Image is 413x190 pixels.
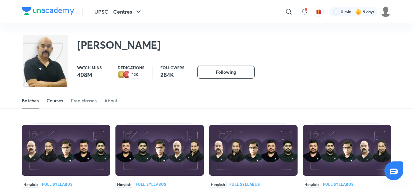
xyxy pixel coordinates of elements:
[136,182,166,186] div: Full Syllabus
[118,71,126,79] img: educator badge2
[77,66,102,70] p: Watch mins
[160,66,184,70] p: Followers
[197,66,255,79] button: Following
[380,6,391,17] img: SAKSHI AGRAWAL
[22,125,110,176] img: Thumbnail
[323,182,353,186] div: Full Syllabus
[209,125,298,176] img: Thumbnail
[229,182,260,186] div: Full Syllabus
[71,93,97,108] a: Free classes
[71,97,97,104] div: Free classes
[115,125,204,176] img: Thumbnail
[104,93,117,108] a: About
[118,66,144,70] p: Dedications
[303,125,391,176] img: Thumbnail
[47,97,63,104] div: Courses
[132,72,138,77] p: 12K
[313,6,324,17] button: avatar
[160,71,184,79] p: 284K
[316,9,322,15] img: avatar
[22,7,74,15] img: Company Logo
[104,97,117,104] div: About
[209,181,227,188] span: Hinglish
[22,93,39,108] a: Batches
[90,5,146,18] button: UPSC - Centres
[115,181,133,188] span: Hinglish
[216,69,236,75] span: Following
[42,182,73,186] div: Full Syllabus
[22,181,39,188] span: Hinglish
[47,93,63,108] a: Courses
[77,71,102,79] p: 408M
[22,7,74,17] a: Company Logo
[22,97,39,104] div: Batches
[123,71,131,79] img: educator badge1
[303,181,320,188] span: Hinglish
[77,38,161,51] h2: [PERSON_NAME]
[355,8,362,15] img: streak
[23,36,68,98] img: class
